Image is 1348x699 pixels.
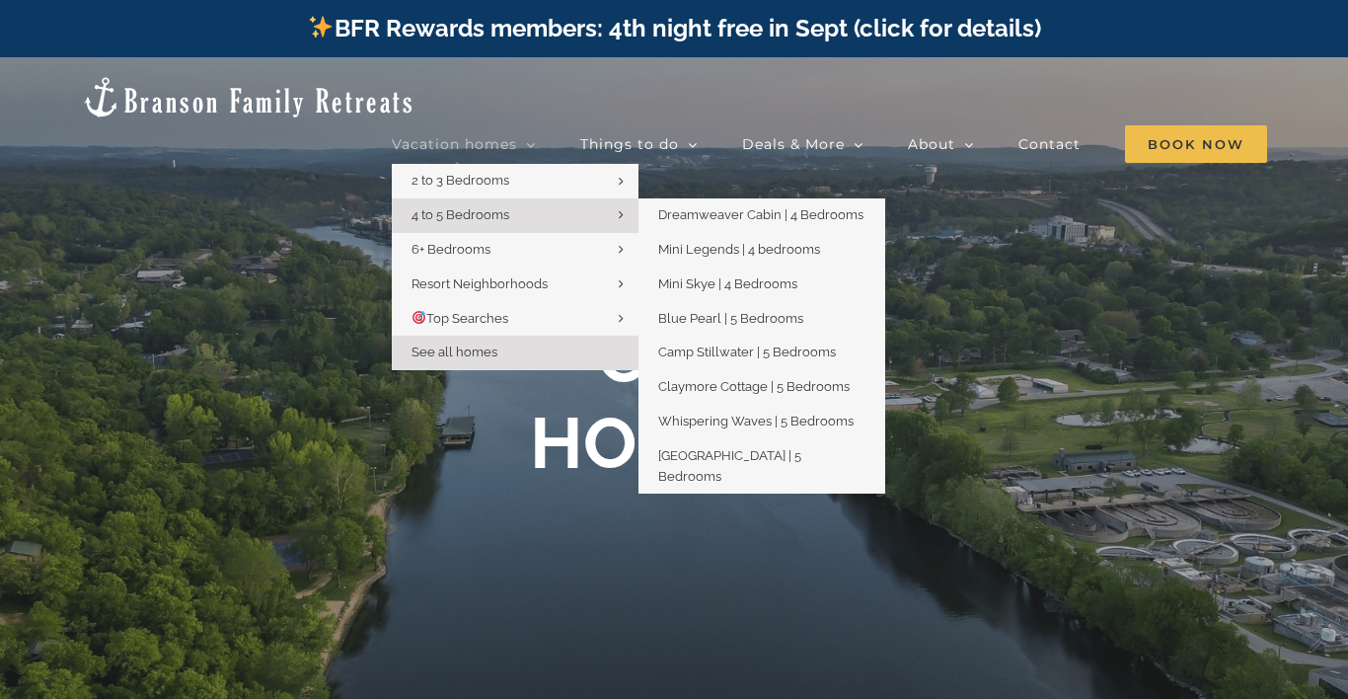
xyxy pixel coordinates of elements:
a: Mini Skye | 4 Bedrooms [638,268,885,302]
nav: Main Menu [392,124,1267,164]
span: Contact [1018,137,1081,151]
a: About [908,124,974,164]
a: Things to do [580,124,698,164]
a: Resort Neighborhoods [392,268,638,302]
span: [GEOGRAPHIC_DATA] | 5 Bedrooms [658,448,801,484]
span: Whispering Waves | 5 Bedrooms [658,414,854,428]
span: Dreamweaver Cabin | 4 Bedrooms [658,207,863,222]
span: Vacation homes [392,137,517,151]
a: Dreamweaver Cabin | 4 Bedrooms [638,198,885,233]
a: Book Now [1125,124,1267,164]
a: Claymore Cottage | 5 Bedrooms [638,370,885,405]
img: ✨ [309,15,333,39]
a: Deals & More [742,124,863,164]
a: [GEOGRAPHIC_DATA] | 5 Bedrooms [638,439,885,495]
span: 4 to 5 Bedrooms [412,207,509,222]
a: 2 to 3 Bedrooms [392,164,638,198]
a: Camp Stillwater | 5 Bedrooms [638,336,885,370]
a: 4 to 5 Bedrooms [392,198,638,233]
span: Mini Skye | 4 Bedrooms [658,276,797,291]
span: See all homes [412,345,497,359]
span: Deals & More [742,137,845,151]
span: Camp Stillwater | 5 Bedrooms [658,345,836,359]
span: Claymore Cottage | 5 Bedrooms [658,379,850,394]
span: Top Searches [412,311,508,326]
img: 🎯 [412,311,425,324]
span: Blue Pearl | 5 Bedrooms [658,311,803,326]
span: Resort Neighborhoods [412,276,548,291]
span: About [908,137,955,151]
a: See all homes [392,336,638,370]
a: Contact [1018,124,1081,164]
b: OUR HOUSES [530,315,819,484]
span: Things to do [580,137,679,151]
img: Branson Family Retreats Logo [81,75,415,119]
a: Mini Legends | 4 bedrooms [638,233,885,268]
a: BFR Rewards members: 4th night free in Sept (click for details) [307,14,1040,42]
a: Vacation homes [392,124,536,164]
span: 2 to 3 Bedrooms [412,173,509,188]
span: Mini Legends | 4 bedrooms [658,242,820,257]
a: Blue Pearl | 5 Bedrooms [638,302,885,337]
span: Book Now [1125,125,1267,163]
span: 6+ Bedrooms [412,242,490,257]
a: 🎯Top Searches [392,302,638,337]
a: 6+ Bedrooms [392,233,638,268]
a: Whispering Waves | 5 Bedrooms [638,405,885,439]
